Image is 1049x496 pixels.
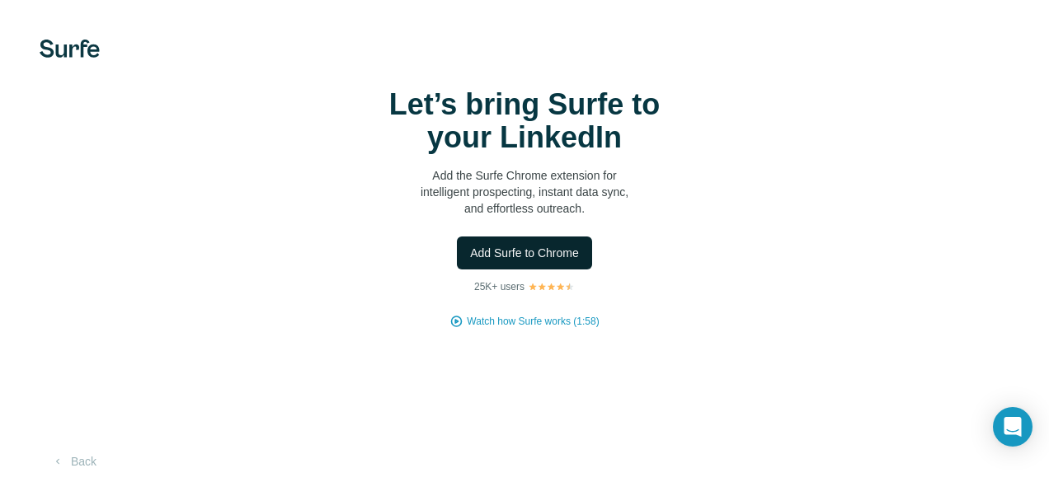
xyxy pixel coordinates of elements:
button: Back [40,447,108,476]
button: Add Surfe to Chrome [457,236,592,269]
h1: Let’s bring Surfe to your LinkedIn [360,88,689,154]
div: Open Intercom Messenger [993,407,1033,447]
img: Surfe's logo [40,40,100,58]
p: 25K+ users [474,279,524,294]
p: Add the Surfe Chrome extension for intelligent prospecting, instant data sync, and effortless out... [360,167,689,217]
img: Rating Stars [528,282,575,292]
button: Watch how Surfe works (1:58) [467,314,599,329]
span: Add Surfe to Chrome [470,245,579,261]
